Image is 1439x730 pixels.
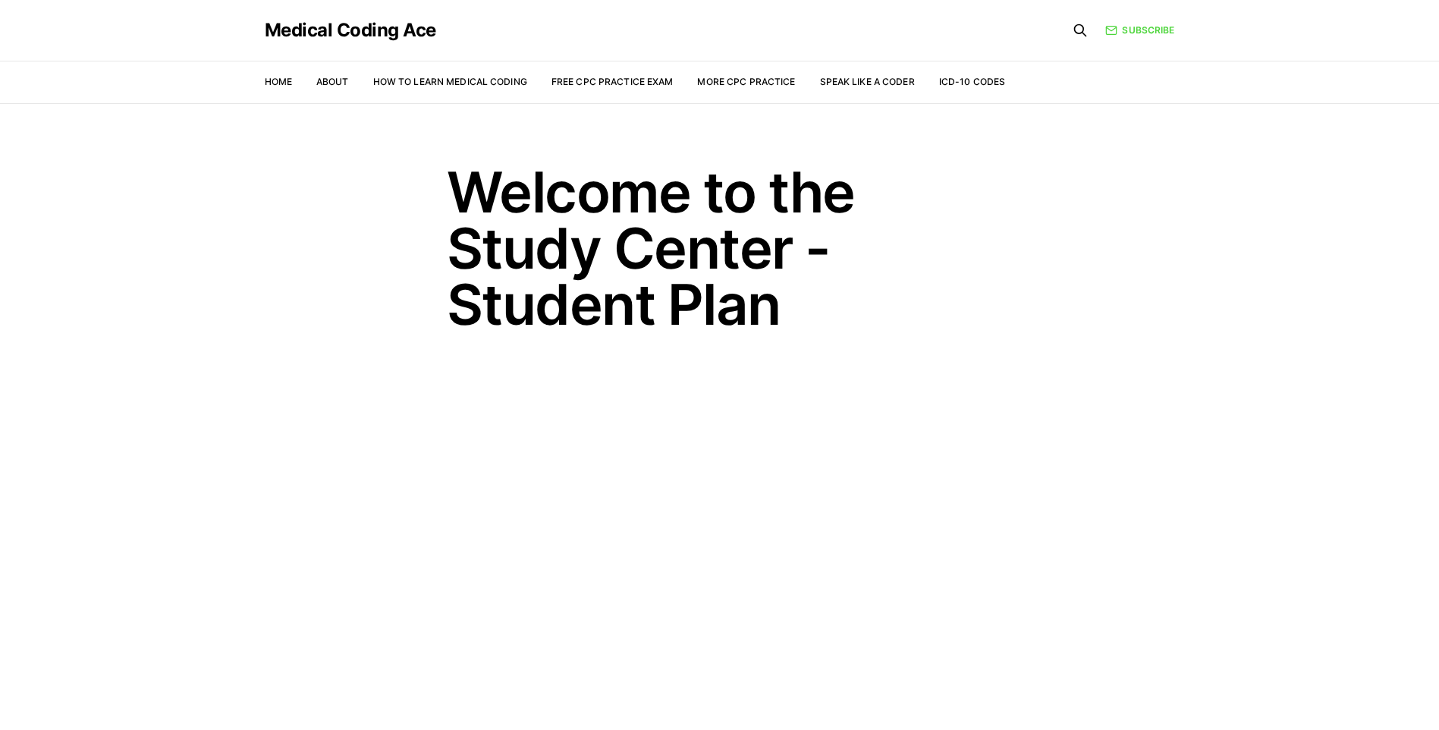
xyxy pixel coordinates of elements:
[551,76,674,87] a: Free CPC Practice Exam
[265,76,292,87] a: Home
[939,76,1005,87] a: ICD-10 Codes
[373,76,527,87] a: How to Learn Medical Coding
[316,76,349,87] a: About
[265,21,436,39] a: Medical Coding Ace
[1105,24,1174,37] a: Subscribe
[697,76,795,87] a: More CPC Practice
[820,76,915,87] a: Speak Like a Coder
[447,164,993,332] h1: Welcome to the Study Center - Student Plan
